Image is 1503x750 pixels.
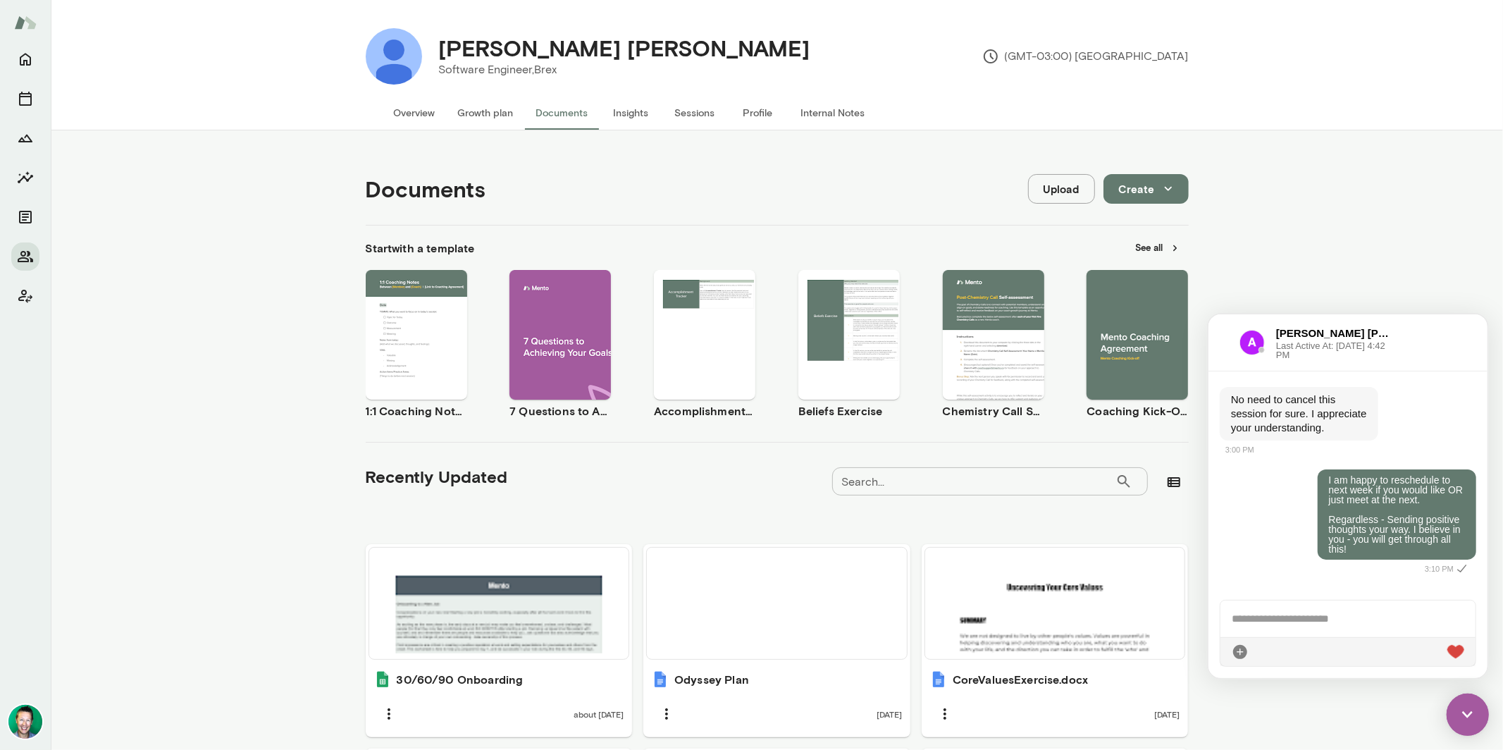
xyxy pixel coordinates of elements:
h6: Start with a template [366,240,475,257]
h6: Odyssey Plan [674,671,749,688]
span: Last Active At: [DATE] 4:42 PM [68,27,186,45]
span: [DATE] [1154,708,1180,720]
h6: 1:1 Coaching Notes [366,402,467,419]
p: (GMT-03:00) [GEOGRAPHIC_DATA] [982,48,1189,65]
img: data:image/png;base64,iVBORw0KGgoAAAANSUhEUgAAAMgAAADICAYAAACtWK6eAAANTUlEQVR4Aeyd2a8kVR3HT/Xc2Tf... [31,16,56,41]
i: Sent [245,246,262,263]
button: Internal Notes [790,96,877,130]
button: Insights [11,164,39,192]
button: Growth Plan [11,124,39,152]
span: 3:10 PM [216,250,245,259]
h6: Beliefs Exercise [798,402,900,419]
h5: Recently Updated [366,465,508,488]
button: Sessions [663,96,726,130]
img: Avallon Azevedo [366,28,422,85]
button: Upload [1028,174,1095,204]
span: 3:00 PM [17,131,46,140]
button: Overview [383,96,447,130]
p: No need to cancel this session for sure. I appreciate your understanding. [23,78,159,121]
img: Mento [14,9,37,36]
span: [DATE] [877,708,902,720]
img: Brian Lawrence [8,705,42,739]
h6: 7 Questions to Achieving Your Goals [509,402,611,419]
button: Client app [11,282,39,310]
img: 30/60/90 Onboarding [374,671,391,688]
button: Documents [11,203,39,231]
button: Documents [525,96,600,130]
p: Software Engineer, Brex [439,61,810,78]
img: heart [239,331,256,345]
h4: Documents [366,176,486,202]
button: Members [11,242,39,271]
div: Attach [23,329,40,346]
img: Odyssey Plan [652,671,669,688]
button: Insights [600,96,663,130]
button: Profile [726,96,790,130]
h6: Coaching Kick-Off | Coaching Agreement [1087,402,1188,419]
div: Live Reaction [239,329,256,346]
h6: Chemistry Call Self-Assessment [Coaches only] [943,402,1044,419]
button: See all [1127,237,1189,259]
h6: Accomplishment Tracker [654,402,755,419]
h6: 30/60/90 Onboarding [397,671,524,688]
button: Home [11,45,39,73]
img: CoreValuesExercise.docx [930,671,947,688]
h6: [PERSON_NAME] [PERSON_NAME] [68,11,186,27]
span: about [DATE] [574,708,624,720]
button: Growth plan [447,96,525,130]
button: Create [1103,174,1189,204]
p: I am happy to reschedule to next week if you would like OR just meet at the next. Regardless - Se... [120,161,256,240]
button: Sessions [11,85,39,113]
h4: [PERSON_NAME] [PERSON_NAME] [439,35,810,61]
h6: CoreValuesExercise.docx [953,671,1088,688]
